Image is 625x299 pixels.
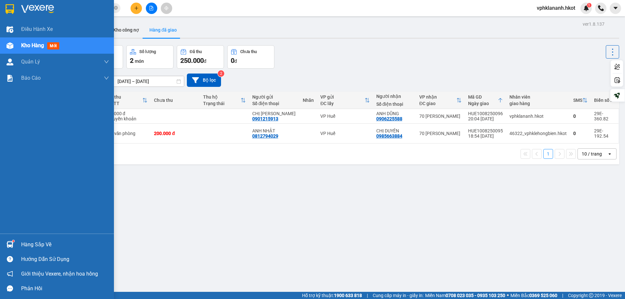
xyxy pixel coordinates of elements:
[21,25,53,33] span: Điều hành xe
[104,59,109,64] span: down
[190,49,202,54] div: Đã thu
[367,292,368,299] span: |
[7,256,13,262] span: question-circle
[135,59,144,64] span: món
[107,111,148,116] div: 50.000 đ
[203,94,241,100] div: Thu hộ
[587,3,591,7] sup: 1
[21,42,44,48] span: Kho hàng
[573,131,588,136] div: 0
[320,131,369,136] div: VP Huế
[468,111,503,116] div: HUE1008250096
[376,128,413,133] div: CHỊ DUYÊN
[446,293,505,298] strong: 0708 023 035 - 0935 103 250
[607,151,612,156] svg: open
[21,240,109,250] div: Hàng sắp về
[164,6,169,10] span: aim
[21,254,109,264] div: Hướng dẫn sử dụng
[376,102,413,107] div: Số điện thoại
[562,292,563,299] span: |
[146,3,157,14] button: file-add
[373,292,424,299] span: Cung cấp máy in - giấy in:
[509,101,567,106] div: giao hàng
[107,101,143,106] div: HTTT
[507,294,509,297] span: ⚪️
[12,240,14,242] sup: 1
[7,26,13,33] img: warehouse-icon
[113,76,184,87] input: Select a date range.
[104,92,151,109] th: Toggle SortBy
[583,20,604,28] div: ver 1.8.137
[419,94,456,100] div: VP nhận
[234,59,237,64] span: đ
[126,45,174,69] button: Số lượng2món
[419,101,456,106] div: ĐC giao
[7,42,13,49] img: warehouse-icon
[468,116,503,121] div: 20:04 [DATE]
[21,270,98,278] span: Giới thiệu Vexere, nhận hoa hồng
[570,92,591,109] th: Toggle SortBy
[376,116,402,121] div: 0906225588
[613,5,618,11] span: caret-down
[376,133,402,139] div: 0985663884
[154,131,197,136] div: 200.000 đ
[161,3,172,14] button: aim
[114,5,118,11] span: close-circle
[252,111,296,116] div: CHỊ LÊ
[227,45,274,69] button: Chưa thu0đ
[252,128,296,133] div: ANH NHẬT
[114,6,118,10] span: close-circle
[416,92,465,109] th: Toggle SortBy
[302,292,362,299] span: Hỗ trợ kỹ thuật:
[303,98,314,103] div: Nhãn
[468,94,498,100] div: Mã GD
[7,75,13,82] img: solution-icon
[21,74,41,82] span: Báo cáo
[21,58,40,66] span: Quản Lý
[510,292,557,299] span: Miền Bắc
[7,59,13,65] img: warehouse-icon
[200,92,249,109] th: Toggle SortBy
[376,94,413,99] div: Người nhận
[529,293,557,298] strong: 0369 525 060
[21,284,109,293] div: Phản hồi
[134,6,139,10] span: plus
[149,6,154,10] span: file-add
[204,59,206,64] span: đ
[187,74,221,87] button: Bộ lọc
[468,101,498,106] div: Ngày giao
[468,133,503,139] div: 18:54 [DATE]
[573,114,588,119] div: 0
[104,75,109,81] span: down
[218,70,224,77] sup: 2
[107,116,148,121] div: Chuyển khoản
[130,57,133,64] span: 2
[107,94,143,100] div: Đã thu
[598,5,604,11] img: phone-icon
[588,3,590,7] span: 1
[252,94,296,100] div: Người gửi
[7,285,13,292] span: message
[465,92,506,109] th: Toggle SortBy
[594,111,615,121] div: 29E-360.82
[7,241,13,248] img: warehouse-icon
[317,92,373,109] th: Toggle SortBy
[180,57,204,64] span: 250.000
[320,114,369,119] div: VP Huế
[252,116,278,121] div: 0901215913
[7,271,13,277] span: notification
[543,149,553,159] button: 1
[583,5,589,11] img: icon-new-feature
[231,57,234,64] span: 0
[582,151,602,157] div: 10 / trang
[203,101,241,106] div: Trạng thái
[509,131,567,136] div: 46322_vphklehongbien.hkot
[594,98,615,103] div: Biển số xe
[131,3,142,14] button: plus
[419,131,462,136] div: 70 [PERSON_NAME]
[320,101,364,106] div: ĐC lấy
[468,128,503,133] div: HUE1008250095
[509,114,567,119] div: vphklananh.hkot
[532,4,580,12] span: vphklananh.hkot
[144,22,182,38] button: Hàng đã giao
